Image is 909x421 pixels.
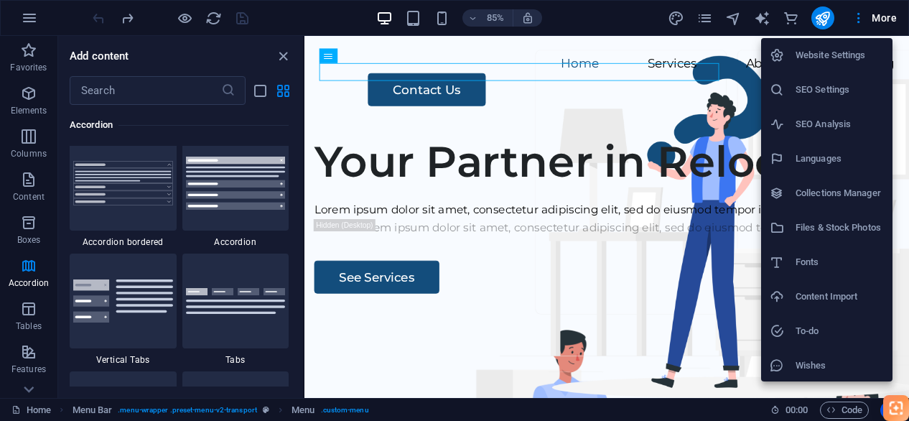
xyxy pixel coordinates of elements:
h6: Collections Manager [796,185,884,202]
h6: Fonts [796,254,884,271]
h6: Files & Stock Photos [796,219,884,236]
h6: SEO Settings [796,81,884,98]
h6: SEO Analysis [796,116,884,133]
h6: Content Import [796,288,884,305]
h6: Languages [796,150,884,167]
h6: Website Settings [796,47,884,64]
h6: To-do [796,323,884,340]
h6: Wishes [796,357,884,374]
